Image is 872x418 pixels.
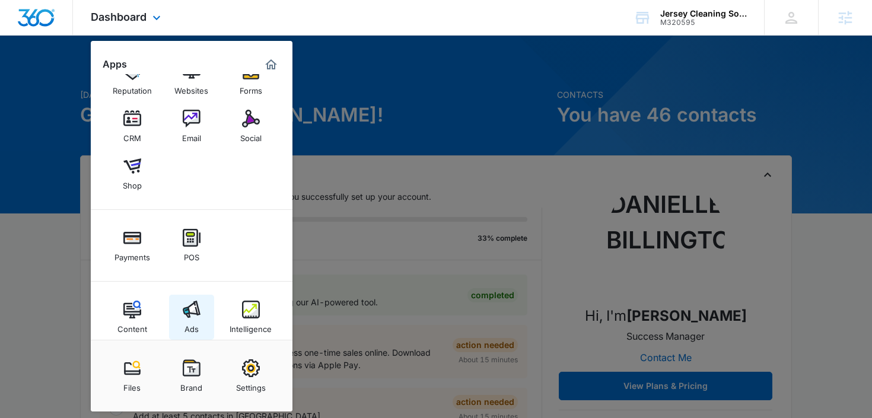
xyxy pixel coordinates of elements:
img: tab_domain_overview_orange.svg [32,69,42,78]
div: POS [184,247,199,262]
a: Files [110,353,155,398]
a: Settings [228,353,273,398]
a: Marketing 360® Dashboard [262,55,281,74]
div: Domain: [DOMAIN_NAME] [31,31,131,40]
a: Shop [110,151,155,196]
div: Settings [236,377,266,393]
div: v 4.0.25 [33,19,58,28]
a: Websites [169,56,214,101]
div: Shop [123,175,142,190]
div: Ads [184,318,199,334]
img: logo_orange.svg [19,19,28,28]
a: Brand [169,353,214,398]
span: Dashboard [91,11,147,23]
a: POS [169,223,214,268]
div: Social [240,127,262,143]
img: website_grey.svg [19,31,28,40]
h2: Apps [103,59,127,70]
div: Content [117,318,147,334]
a: Social [228,104,273,149]
img: tab_keywords_by_traffic_grey.svg [118,69,128,78]
a: Forms [228,56,273,101]
div: Websites [174,80,208,95]
a: Content [110,295,155,340]
div: Reputation [113,80,152,95]
div: Brand [180,377,202,393]
div: Payments [114,247,150,262]
a: Payments [110,223,155,268]
div: account id [660,18,747,27]
div: account name [660,9,747,18]
div: Domain Overview [45,70,106,78]
div: Email [182,127,201,143]
div: Keywords by Traffic [131,70,200,78]
a: Intelligence [228,295,273,340]
a: Reputation [110,56,155,101]
a: Email [169,104,214,149]
a: CRM [110,104,155,149]
div: Intelligence [230,318,272,334]
div: CRM [123,127,141,143]
a: Ads [169,295,214,340]
div: Files [123,377,141,393]
div: Forms [240,80,262,95]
